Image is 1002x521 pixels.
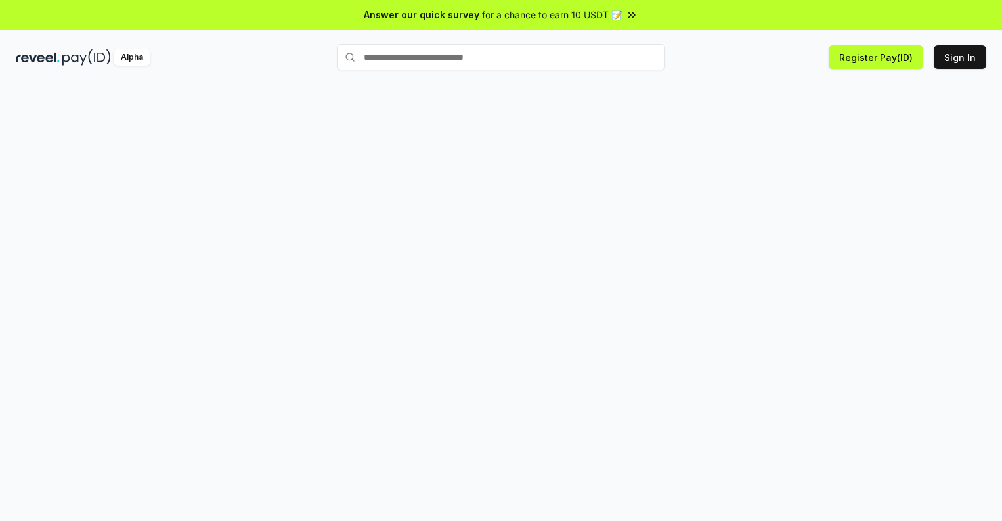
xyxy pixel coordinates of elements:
[16,49,60,66] img: reveel_dark
[62,49,111,66] img: pay_id
[934,45,986,69] button: Sign In
[482,8,622,22] span: for a chance to earn 10 USDT 📝
[829,45,923,69] button: Register Pay(ID)
[114,49,150,66] div: Alpha
[364,8,479,22] span: Answer our quick survey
